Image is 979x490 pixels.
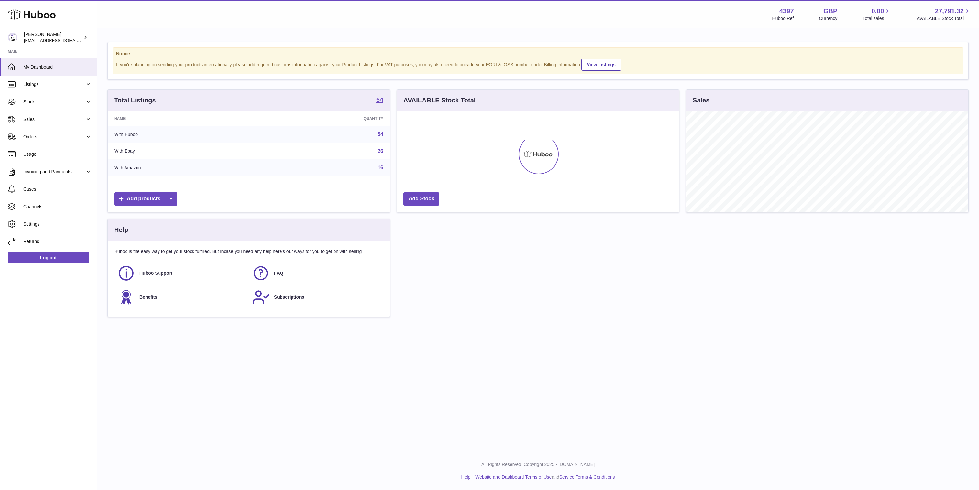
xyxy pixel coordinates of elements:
[114,249,383,255] p: Huboo is the easy way to get your stock fulfilled. But incase you need any help here's our ways f...
[274,270,283,276] span: FAQ
[23,169,85,175] span: Invoicing and Payments
[378,165,383,170] a: 16
[262,111,390,126] th: Quantity
[23,239,92,245] span: Returns
[23,221,92,227] span: Settings
[139,294,157,300] span: Benefits
[559,474,615,480] a: Service Terms & Conditions
[819,16,838,22] div: Currency
[779,7,794,16] strong: 4397
[114,192,177,206] a: Add products
[274,294,304,300] span: Subscriptions
[116,51,960,57] strong: Notice
[8,33,17,42] img: drumnnbass@gmail.com
[872,7,884,16] span: 0.00
[823,7,837,16] strong: GBP
[863,7,891,22] a: 0.00 Total sales
[23,186,92,192] span: Cases
[376,97,383,103] strong: 54
[117,288,246,306] a: Benefits
[403,192,439,206] a: Add Stock
[376,97,383,104] a: 54
[917,7,971,22] a: 27,791.32 AVAILABLE Stock Total
[23,64,92,70] span: My Dashboard
[108,159,262,176] td: With Amazon
[252,264,380,282] a: FAQ
[863,16,891,22] span: Total sales
[378,132,383,137] a: 54
[24,38,95,43] span: [EMAIL_ADDRESS][DOMAIN_NAME]
[117,264,246,282] a: Huboo Support
[461,474,471,480] a: Help
[23,99,85,105] span: Stock
[114,96,156,105] h3: Total Listings
[772,16,794,22] div: Huboo Ref
[935,7,964,16] span: 27,791.32
[23,81,85,88] span: Listings
[139,270,172,276] span: Huboo Support
[23,151,92,157] span: Usage
[116,58,960,71] div: If you're planning on sending your products internationally please add required customs informati...
[378,148,383,154] a: 26
[475,474,552,480] a: Website and Dashboard Terms of Use
[24,31,82,44] div: [PERSON_NAME]
[8,252,89,263] a: Log out
[108,126,262,143] td: With Huboo
[23,134,85,140] span: Orders
[581,59,621,71] a: View Listings
[693,96,709,105] h3: Sales
[23,204,92,210] span: Channels
[108,111,262,126] th: Name
[403,96,476,105] h3: AVAILABLE Stock Total
[252,288,380,306] a: Subscriptions
[108,143,262,160] td: With Ebay
[102,462,974,468] p: All Rights Reserved. Copyright 2025 - [DOMAIN_NAME]
[23,116,85,122] span: Sales
[114,226,128,234] h3: Help
[917,16,971,22] span: AVAILABLE Stock Total
[473,474,615,480] li: and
